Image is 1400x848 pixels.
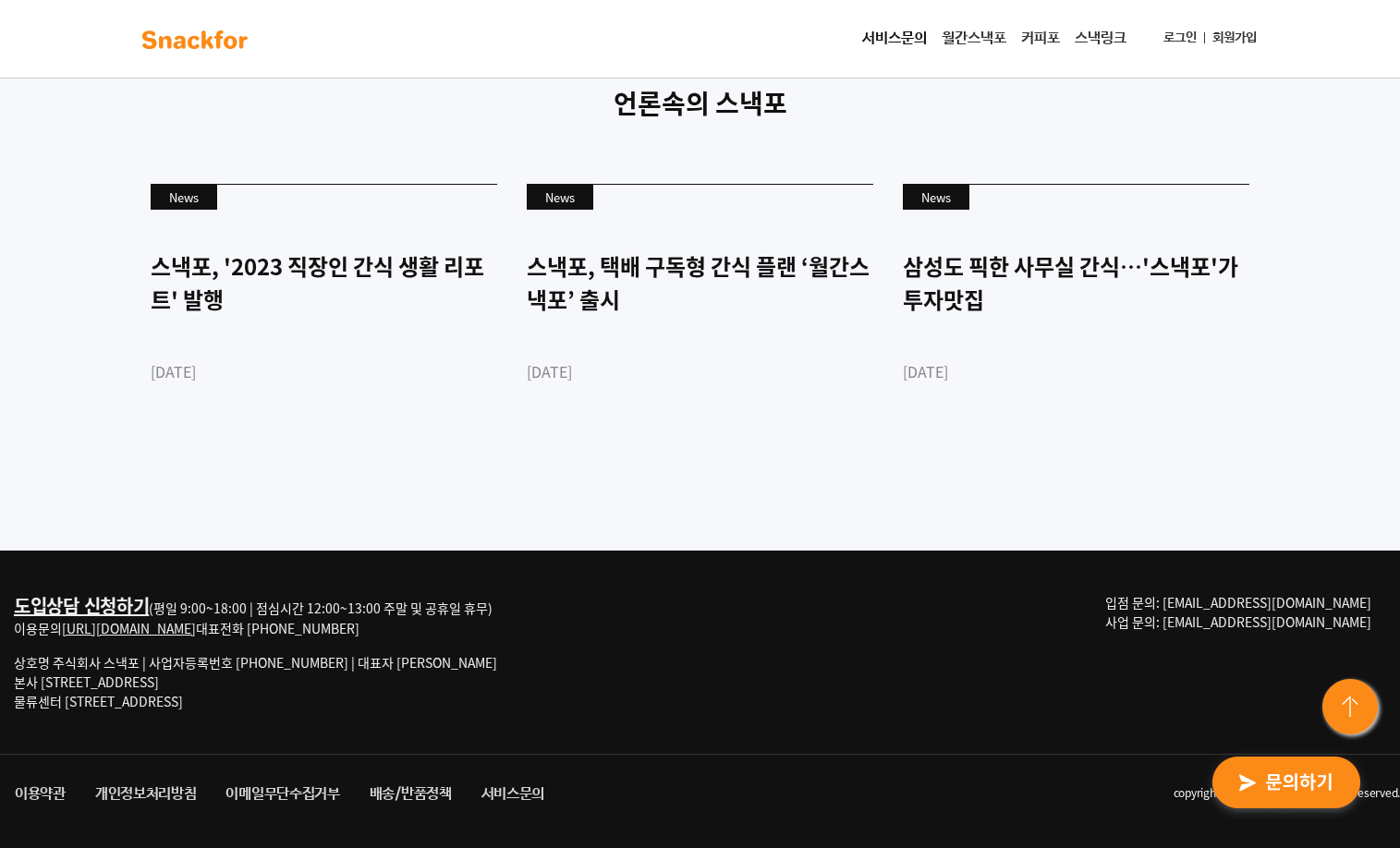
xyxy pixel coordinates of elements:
[14,653,497,711] p: 상호명 주식회사 스낵포 | 사업자등록번호 [PHONE_NUMBER] | 대표자 [PERSON_NAME] 본사 [STREET_ADDRESS] 물류센터 [STREET_ADDRESS]
[467,778,560,811] a: 서비스문의
[286,613,308,628] span: 설정
[151,249,497,316] div: 스낵포, '2023 직장인 간식 생활 리포트' 발행
[80,778,212,811] a: 개인정보처리방침
[355,778,467,811] a: 배송/반품정책
[238,586,355,632] a: 설정
[137,25,253,55] img: background-main-color.svg
[855,20,934,57] a: 서비스문의
[6,586,122,632] a: 홈
[1205,21,1264,55] a: 회원가입
[903,360,1249,382] div: [DATE]
[559,778,1400,811] li: copyright ⓒ 2021 snackfor all rights reserved.
[1105,593,1371,631] span: 입점 문의: [EMAIL_ADDRESS][DOMAIN_NAME] 사업 문의: [EMAIL_ADDRESS][DOMAIN_NAME]
[211,778,354,811] a: 이메일무단수집거부
[527,185,593,211] div: News
[527,360,873,382] div: [DATE]
[934,20,1014,57] a: 월간스낵포
[1319,675,1385,742] img: floating-button
[903,184,1249,447] a: News 삼성도 픽한 사무실 간식…'스낵포'가 투자맛집 [DATE]
[58,613,69,628] span: 홈
[527,184,873,447] a: News 스낵포, 택배 구독형 간식 플랜 ‘월간스낵포’ 출시 [DATE]
[151,360,497,382] div: [DATE]
[151,185,217,211] div: News
[14,593,497,638] div: (평일 9:00~18:00 | 점심시간 12:00~13:00 주말 및 공휴일 휴무) 이용문의 대표전화 [PHONE_NUMBER]
[903,185,969,211] div: News
[903,249,1249,316] div: 삼성도 픽한 사무실 간식…'스낵포'가 투자맛집
[151,184,497,447] a: News 스낵포, '2023 직장인 간식 생활 리포트' 발행 [DATE]
[1156,21,1204,55] a: 로그인
[1014,20,1067,57] a: 커피포
[137,84,1264,123] p: 언론속의 스낵포
[62,619,196,637] a: [URL][DOMAIN_NAME]
[14,592,149,619] a: 도입상담 신청하기
[169,614,191,629] span: 대화
[527,249,873,316] div: 스낵포, 택배 구독형 간식 플랜 ‘월간스낵포’ 출시
[122,586,238,632] a: 대화
[1067,20,1134,57] a: 스낵링크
